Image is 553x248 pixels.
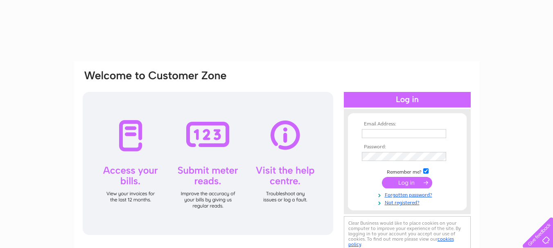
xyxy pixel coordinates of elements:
[360,167,455,175] td: Remember me?
[362,198,455,206] a: Not registered?
[360,144,455,150] th: Password:
[362,190,455,198] a: Forgotten password?
[348,236,454,247] a: cookies policy
[382,177,432,188] input: Submit
[360,121,455,127] th: Email Address:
